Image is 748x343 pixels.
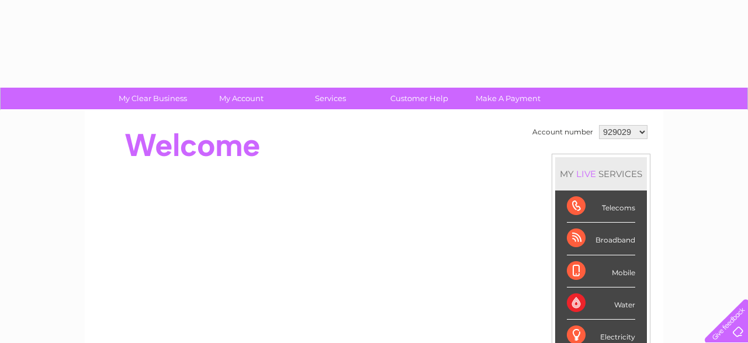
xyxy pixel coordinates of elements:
td: Account number [529,122,596,142]
a: Make A Payment [460,88,556,109]
div: LIVE [574,168,598,179]
div: MY SERVICES [555,157,647,190]
div: Mobile [567,255,635,287]
a: Services [282,88,379,109]
div: Telecoms [567,190,635,223]
a: Customer Help [371,88,467,109]
a: My Clear Business [105,88,201,109]
div: Broadband [567,223,635,255]
a: My Account [193,88,290,109]
div: Water [567,287,635,320]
